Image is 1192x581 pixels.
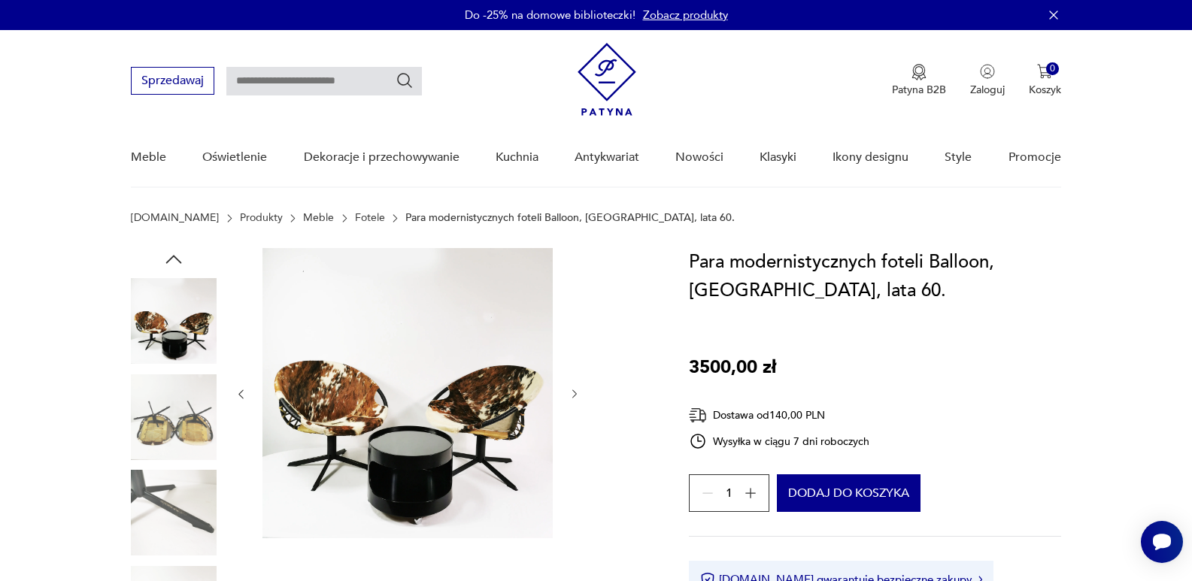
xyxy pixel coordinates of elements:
[131,374,217,460] img: Zdjęcie produktu Para modernistycznych foteli Balloon, Niemcy, lata 60.
[1037,64,1052,79] img: Ikona koszyka
[202,129,267,186] a: Oświetlenie
[726,489,732,498] span: 1
[396,71,414,89] button: Szukaj
[970,83,1005,97] p: Zaloguj
[760,129,796,186] a: Klasyki
[1046,62,1059,75] div: 0
[131,470,217,555] img: Zdjęcie produktu Para modernistycznych foteli Balloon, Niemcy, lata 60.
[777,474,921,512] button: Dodaj do koszyka
[689,406,869,425] div: Dostawa od 140,00 PLN
[131,129,166,186] a: Meble
[578,43,636,116] img: Patyna - sklep z meblami i dekoracjami vintage
[911,64,927,80] img: Ikona medalu
[304,129,460,186] a: Dekoracje i przechowywanie
[689,248,1061,305] h1: Para modernistycznych foteli Balloon, [GEOGRAPHIC_DATA], lata 60.
[131,278,217,364] img: Zdjęcie produktu Para modernistycznych foteli Balloon, Niemcy, lata 60.
[1141,521,1183,563] iframe: Smartsupp widget button
[303,212,334,224] a: Meble
[945,129,972,186] a: Style
[689,353,776,382] p: 3500,00 zł
[643,8,728,23] a: Zobacz produkty
[689,406,707,425] img: Ikona dostawy
[355,212,385,224] a: Fotele
[970,64,1005,97] button: Zaloguj
[131,77,214,87] a: Sprzedawaj
[833,129,908,186] a: Ikony designu
[262,248,553,538] img: Zdjęcie produktu Para modernistycznych foteli Balloon, Niemcy, lata 60.
[689,432,869,450] div: Wysyłka w ciągu 7 dni roboczych
[892,83,946,97] p: Patyna B2B
[131,67,214,95] button: Sprzedawaj
[1008,129,1061,186] a: Promocje
[240,212,283,224] a: Produkty
[496,129,538,186] a: Kuchnia
[675,129,723,186] a: Nowości
[131,212,219,224] a: [DOMAIN_NAME]
[1029,83,1061,97] p: Koszyk
[892,64,946,97] button: Patyna B2B
[980,64,995,79] img: Ikonka użytkownika
[1029,64,1061,97] button: 0Koszyk
[575,129,639,186] a: Antykwariat
[405,212,735,224] p: Para modernistycznych foteli Balloon, [GEOGRAPHIC_DATA], lata 60.
[892,64,946,97] a: Ikona medaluPatyna B2B
[465,8,635,23] p: Do -25% na domowe biblioteczki!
